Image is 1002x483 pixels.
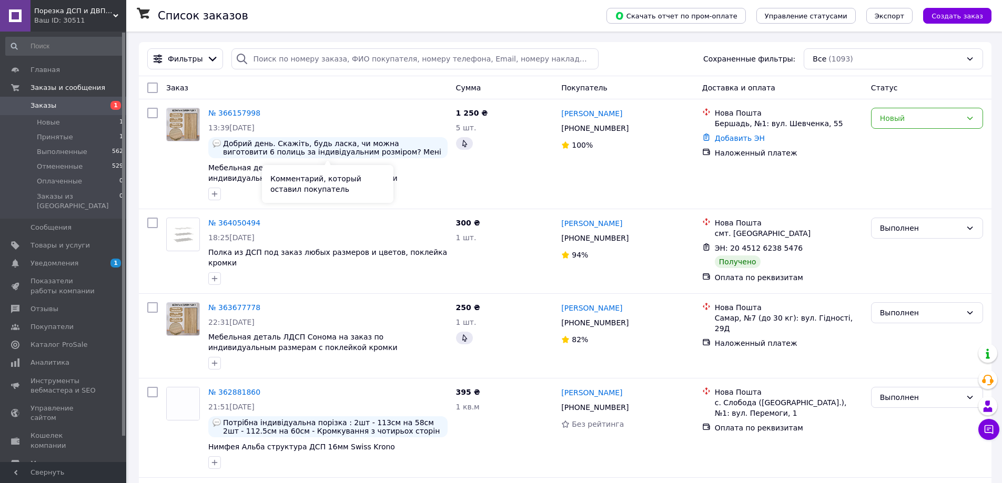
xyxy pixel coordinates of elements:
span: 1 шт. [456,233,477,242]
a: Нимфея Альба структура ДСП 16мм Swiss Krono [208,443,395,451]
div: Нова Пошта [715,218,863,228]
a: № 364050494 [208,219,260,227]
button: Экспорт [866,8,913,24]
span: Полка из ДСП под заказ любых размеров и цветов, поклейка кромки [208,248,447,267]
span: 1 [110,259,121,268]
input: Поиск [5,37,124,56]
span: (1093) [828,55,853,63]
div: [PHONE_NUMBER] [559,121,631,136]
span: 529 [112,162,123,171]
span: Покупатель [561,84,608,92]
span: Создать заказ [932,12,983,20]
img: :speech_balloon: [212,139,221,148]
a: Фото товару [166,387,200,420]
span: 82% [572,335,588,344]
span: Аналитика [31,358,69,367]
span: Сумма [456,84,481,92]
div: Наложенный платеж [715,148,863,158]
img: Фото товару [167,303,199,335]
div: Оплата по реквизитам [715,272,863,283]
span: 22:31[DATE] [208,318,255,326]
a: [PERSON_NAME] [561,218,622,229]
span: Главная [31,65,60,75]
div: Бершадь, №1: вул. Шевченка, 55 [715,118,863,129]
span: 395 ₴ [456,388,480,396]
div: Нова Пошта [715,302,863,313]
span: 100% [572,141,593,149]
span: Порезка ДСП и ДВП, изготовление мебели на заказ, Шкафы купе, торговое оборудование. двери для шкафа [34,6,113,16]
img: Фото товару [167,387,199,420]
span: 21:51[DATE] [208,403,255,411]
a: Мебельная деталь ЛДСП Сонома на заказ по индивидуальным размерам с поклейкой кромки [208,333,397,352]
a: [PERSON_NAME] [561,303,622,313]
span: 1 шт. [456,318,477,326]
span: Оплаченные [37,177,82,186]
a: Создать заказ [913,11,991,19]
span: Все [813,54,826,64]
span: 0 [119,177,123,186]
a: Фото товару [166,218,200,251]
div: [PHONE_NUMBER] [559,231,631,245]
span: Управление статусами [765,12,847,20]
span: Сообщения [31,223,72,232]
span: Уведомления [31,259,78,268]
span: Каталог ProSale [31,340,87,350]
span: Заказы [31,101,56,110]
span: Принятые [37,132,73,142]
a: [PERSON_NAME] [561,108,622,119]
input: Поиск по номеру заказа, ФИО покупателя, номеру телефона, Email, номеру накладной [231,48,598,69]
span: Выполненные [37,147,87,157]
div: с. Слобода ([GEOGRAPHIC_DATA].), №1: вул. Перемоги, 1 [715,397,863,418]
span: 0 [119,192,123,211]
span: Управление сайтом [31,404,97,423]
span: Заказы из [GEOGRAPHIC_DATA] [37,192,119,211]
span: Покупатели [31,322,74,332]
span: Скачать отчет по пром-оплате [615,11,737,20]
img: Фото товару [167,108,199,141]
div: [PHONE_NUMBER] [559,400,631,415]
span: Маркет [31,459,57,468]
span: Экспорт [875,12,904,20]
span: 18:25[DATE] [208,233,255,242]
span: Добрий день. Скажіть, будь ласка, чи можна виготовити 6 полиць за індивідуальним розміром? Мені п... [223,139,443,156]
span: Заказы и сообщения [31,83,105,93]
div: Нова Пошта [715,387,863,397]
span: Отмененные [37,162,83,171]
span: 13:39[DATE] [208,124,255,132]
span: 1 [110,101,121,110]
span: Кошелек компании [31,431,97,450]
div: Нова Пошта [715,108,863,118]
a: Фото товару [166,302,200,336]
span: Инструменты вебмастера и SEO [31,376,97,395]
div: Наложенный платеж [715,338,863,348]
span: Отзывы [31,304,58,314]
span: Новые [37,118,60,127]
span: ЭН: 20 4512 6238 5476 [715,244,803,252]
a: Добавить ЭН [715,134,765,142]
span: Без рейтинга [572,420,624,428]
a: Фото товару [166,108,200,141]
button: Чат с покупателем [978,419,999,440]
span: 300 ₴ [456,219,480,227]
span: Сохраненные фильтры: [703,54,795,64]
div: Самар, №7 (до 30 кг): вул. Гідності, 29Д [715,313,863,334]
a: № 362881860 [208,388,260,396]
span: Статус [871,84,898,92]
span: Товары и услуги [31,241,90,250]
h1: Список заказов [158,9,248,22]
div: Получено [715,255,761,268]
div: Новый [880,112,961,124]
div: [PHONE_NUMBER] [559,315,631,330]
a: [PERSON_NAME] [561,387,622,398]
span: 1 [119,132,123,142]
div: Ваш ID: 30511 [34,16,126,25]
img: Фото товару [167,222,199,246]
a: Мебельная деталь ЛДСП Сонома на заказ по индивидуальным размерам с поклейкой кромки [208,163,397,182]
span: 250 ₴ [456,303,480,312]
div: Оплата по реквизитам [715,423,863,433]
a: № 366157998 [208,109,260,117]
span: Заказ [166,84,188,92]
